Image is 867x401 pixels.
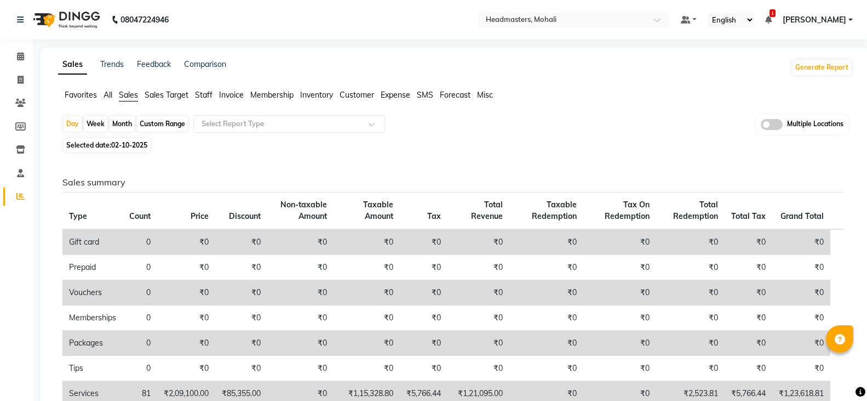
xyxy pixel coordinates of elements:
td: ₹0 [509,331,584,356]
a: Feedback [137,59,171,69]
td: ₹0 [400,229,447,255]
td: ₹0 [509,229,584,255]
td: ₹0 [583,356,656,381]
td: ₹0 [725,331,772,356]
td: ₹0 [400,356,447,381]
a: 1 [765,15,772,25]
td: Prepaid [62,255,123,280]
td: ₹0 [334,306,400,331]
td: Packages [62,331,123,356]
img: logo [28,4,103,35]
td: ₹0 [772,255,830,280]
td: ₹0 [157,255,215,280]
td: ₹0 [656,229,725,255]
button: Generate Report [793,60,851,75]
a: Sales [58,55,87,75]
div: Week [84,116,107,132]
span: Taxable Amount [363,200,393,221]
span: Count [129,211,151,221]
td: ₹0 [157,331,215,356]
td: ₹0 [215,331,267,356]
td: ₹0 [157,356,215,381]
td: 0 [123,331,157,356]
span: Forecast [440,90,470,100]
td: ₹0 [583,255,656,280]
span: Staff [195,90,213,100]
td: Vouchers [62,280,123,306]
span: Type [69,211,87,221]
span: [PERSON_NAME] [783,14,846,26]
td: ₹0 [725,306,772,331]
td: ₹0 [267,280,334,306]
td: ₹0 [447,306,509,331]
span: Multiple Locations [787,119,843,130]
span: Inventory [300,90,333,100]
td: ₹0 [267,331,334,356]
span: Total Revenue [471,200,503,221]
td: ₹0 [447,356,509,381]
a: Comparison [184,59,226,69]
td: ₹0 [656,280,725,306]
td: ₹0 [583,280,656,306]
td: ₹0 [772,229,830,255]
span: All [104,90,112,100]
td: 0 [123,306,157,331]
td: 0 [123,255,157,280]
td: ₹0 [583,331,656,356]
span: Misc [477,90,493,100]
td: ₹0 [215,229,267,255]
td: ₹0 [656,255,725,280]
td: ₹0 [656,331,725,356]
td: 0 [123,280,157,306]
td: ₹0 [725,356,772,381]
td: ₹0 [267,255,334,280]
td: ₹0 [772,331,830,356]
td: ₹0 [400,255,447,280]
td: ₹0 [583,229,656,255]
div: Day [64,116,82,132]
td: ₹0 [447,229,509,255]
a: Trends [100,59,124,69]
span: Customer [340,90,374,100]
td: ₹0 [772,306,830,331]
td: ₹0 [334,331,400,356]
span: Price [191,211,209,221]
td: Memberships [62,306,123,331]
td: ₹0 [725,255,772,280]
td: ₹0 [215,255,267,280]
td: ₹0 [400,331,447,356]
span: Total Tax [731,211,766,221]
span: Selected date: [64,138,150,152]
td: 0 [123,356,157,381]
span: Membership [250,90,294,100]
span: SMS [417,90,433,100]
span: Discount [229,211,261,221]
b: 08047224946 [120,4,169,35]
td: ₹0 [656,306,725,331]
td: ₹0 [509,306,584,331]
td: Tips [62,356,123,381]
td: ₹0 [447,280,509,306]
td: ₹0 [509,280,584,306]
td: ₹0 [583,306,656,331]
td: ₹0 [509,356,584,381]
td: ₹0 [656,356,725,381]
span: Tax [427,211,441,221]
span: Favorites [65,90,97,100]
div: Month [110,116,135,132]
td: ₹0 [334,280,400,306]
iframe: chat widget [821,357,856,390]
span: Non-taxable Amount [280,200,327,221]
td: ₹0 [267,356,334,381]
td: ₹0 [157,306,215,331]
div: Custom Range [137,116,188,132]
td: ₹0 [334,229,400,255]
td: ₹0 [509,255,584,280]
td: ₹0 [334,255,400,280]
span: 1 [770,9,776,17]
span: Tax On Redemption [605,200,650,221]
td: ₹0 [400,280,447,306]
td: ₹0 [157,229,215,255]
td: ₹0 [725,280,772,306]
td: ₹0 [772,280,830,306]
